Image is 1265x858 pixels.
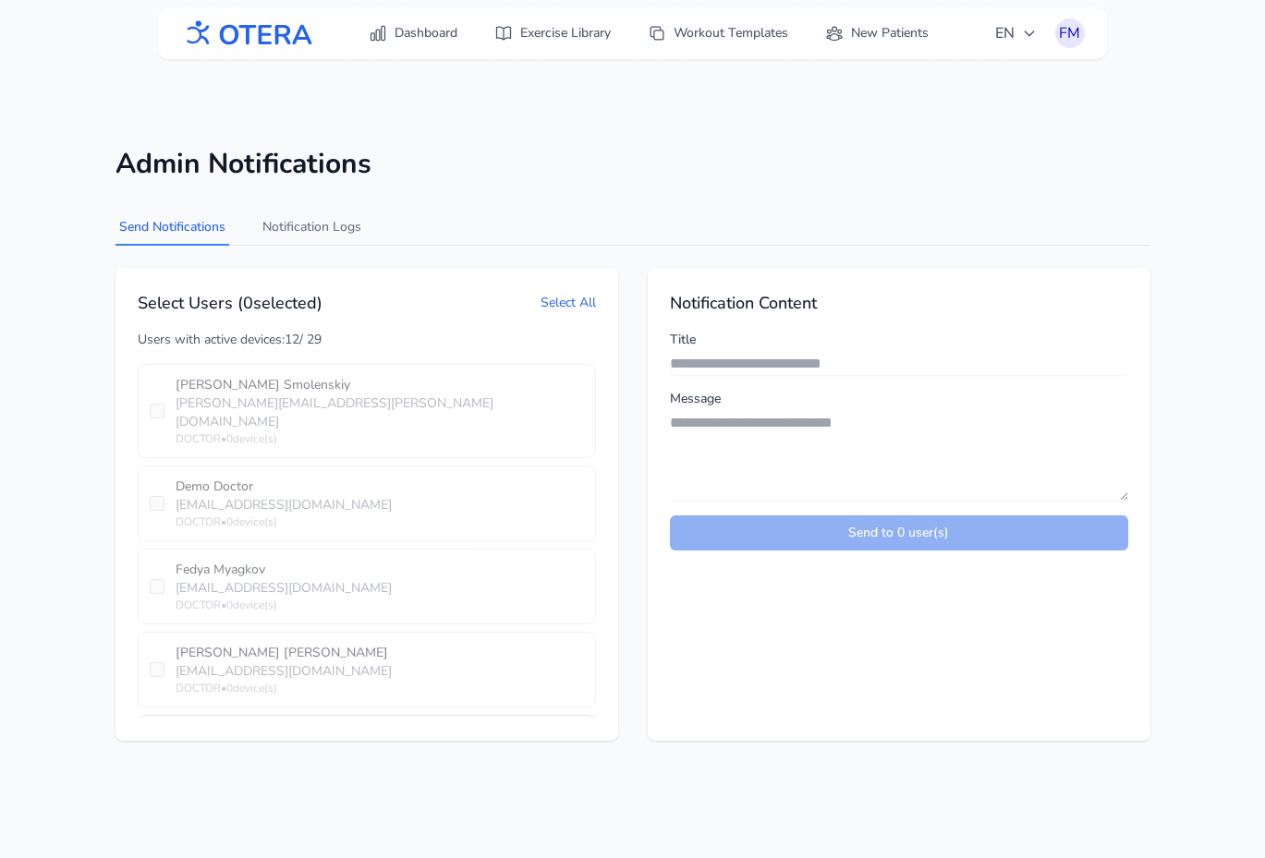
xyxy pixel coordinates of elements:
[150,496,164,511] input: Demo Doctor[EMAIL_ADDRESS][DOMAIN_NAME]DOCTOR•0device(s)
[176,477,584,496] div: Demo Doctor
[176,561,584,579] div: Fedya Myagkov
[176,394,584,431] div: [PERSON_NAME][EMAIL_ADDRESS][PERSON_NAME][DOMAIN_NAME]
[138,331,596,349] div: Users with active devices: 12 / 29
[176,681,584,695] div: DOCTOR • 0 device(s)
[670,290,1128,316] h2: Notification Content
[670,331,1128,349] label: Title
[995,22,1037,44] span: EN
[176,514,584,529] div: DOCTOR • 0 device(s)
[1055,18,1085,48] button: FM
[176,376,584,394] div: [PERSON_NAME] Smolenskiy
[984,15,1048,52] button: EN
[176,598,584,612] div: DOCTOR • 0 device(s)
[150,662,164,677] input: [PERSON_NAME] [PERSON_NAME][EMAIL_ADDRESS][DOMAIN_NAME]DOCTOR•0device(s)
[150,404,164,418] input: [PERSON_NAME] Smolenskiy[PERSON_NAME][EMAIL_ADDRESS][PERSON_NAME][DOMAIN_NAME]DOCTOR•0device(s)
[814,17,940,50] a: New Patients
[116,148,1150,181] h1: Admin Notifications
[176,579,584,598] div: [EMAIL_ADDRESS][DOMAIN_NAME]
[180,13,313,54] img: OTERA logo
[138,290,322,316] h2: Select Users ( 0 selected)
[541,294,596,312] button: Select All
[670,515,1128,550] button: Send to 0 user(s)
[176,644,584,662] div: [PERSON_NAME] [PERSON_NAME]
[176,431,584,446] div: DOCTOR • 0 device(s)
[150,579,164,594] input: Fedya Myagkov[EMAIL_ADDRESS][DOMAIN_NAME]DOCTOR•0device(s)
[176,662,584,681] div: [EMAIL_ADDRESS][DOMAIN_NAME]
[483,17,622,50] a: Exercise Library
[637,17,799,50] a: Workout Templates
[670,390,1128,408] label: Message
[259,211,365,246] button: Notification Logs
[358,17,468,50] a: Dashboard
[176,496,584,514] div: [EMAIL_ADDRESS][DOMAIN_NAME]
[116,211,229,246] button: Send Notifications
